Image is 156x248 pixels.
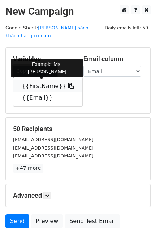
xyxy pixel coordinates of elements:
iframe: Chat Widget [120,213,156,248]
a: [PERSON_NAME] sách khách hàng có nam... [5,25,88,39]
small: [EMAIL_ADDRESS][DOMAIN_NAME] [13,137,94,142]
div: Example: Ms. [PERSON_NAME] [11,59,83,77]
h5: 50 Recipients [13,125,143,133]
h5: Advanced [13,192,143,199]
h5: Variables [13,55,73,63]
a: Daily emails left: 50 [102,25,151,30]
a: Preview [31,214,63,228]
small: [EMAIL_ADDRESS][DOMAIN_NAME] [13,145,94,151]
a: {{FirstName}} [13,80,82,92]
a: {{Email}} [13,92,82,104]
span: Daily emails left: 50 [102,24,151,32]
a: +47 more [13,164,43,173]
small: Google Sheet: [5,25,88,39]
a: Send Test Email [65,214,120,228]
h2: New Campaign [5,5,151,18]
small: [EMAIL_ADDRESS][DOMAIN_NAME] [13,153,94,159]
a: Send [5,214,29,228]
h5: Email column [83,55,143,63]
